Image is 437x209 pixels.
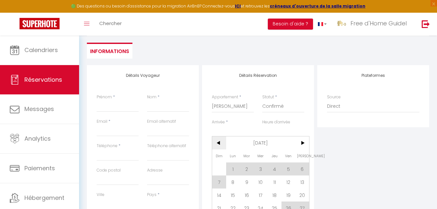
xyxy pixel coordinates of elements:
[20,18,60,29] img: Super Booking
[327,94,341,100] label: Source
[267,149,281,162] span: Jeu
[94,13,127,35] a: Chercher
[295,188,309,202] span: 20
[97,73,189,78] h4: Détails Voyageur
[327,73,419,78] h4: Plateformes
[147,167,163,174] label: Adresse
[332,13,415,35] a: ... Free d'Home Guidel
[267,162,281,175] span: 4
[97,94,112,100] label: Prénom
[97,143,117,149] label: Téléphone
[267,188,281,202] span: 18
[240,149,254,162] span: Mar
[97,192,104,198] label: Ville
[281,188,295,202] span: 19
[212,175,226,188] span: 7
[336,19,346,28] img: ...
[147,118,176,125] label: Email alternatif
[295,136,309,149] span: >
[281,149,295,162] span: Ven
[281,175,295,188] span: 12
[262,94,274,100] label: Statut
[240,175,254,188] span: 9
[97,118,107,125] label: Email
[295,175,309,188] span: 13
[24,105,54,113] span: Messages
[212,188,226,202] span: 14
[212,136,226,149] span: <
[24,194,64,202] span: Hébergement
[226,149,240,162] span: Lun
[226,188,240,202] span: 15
[422,20,430,28] img: logout
[226,175,240,188] span: 8
[295,162,309,175] span: 6
[97,167,121,174] label: Code postal
[212,73,304,78] h4: Détails Réservation
[268,19,313,30] button: Besoin d'aide ?
[226,162,240,175] span: 1
[267,175,281,188] span: 11
[147,192,157,198] label: Pays
[240,188,254,202] span: 16
[24,164,55,172] span: Paiements
[281,162,295,175] span: 5
[147,143,186,149] label: Téléphone alternatif
[235,3,241,9] a: ICI
[212,94,238,100] label: Appartement
[240,162,254,175] span: 2
[24,134,51,143] span: Analytics
[212,149,226,162] span: Dim
[212,119,225,125] label: Arrivée
[262,119,290,125] label: Heure d'arrivée
[350,19,407,27] span: Free d'Home Guidel
[254,162,268,175] span: 3
[270,3,365,9] a: créneaux d'ouverture de la salle migration
[24,46,58,54] span: Calendriers
[24,76,62,84] span: Réservations
[226,136,295,149] span: [DATE]
[254,149,268,162] span: Mer
[254,175,268,188] span: 10
[295,149,309,162] span: [PERSON_NAME]
[5,3,25,22] button: Ouvrir le widget de chat LiveChat
[147,94,157,100] label: Nom
[254,188,268,202] span: 17
[87,43,132,59] li: Informations
[99,20,122,27] span: Chercher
